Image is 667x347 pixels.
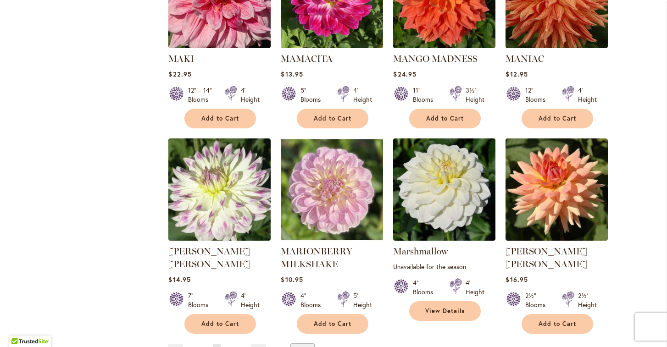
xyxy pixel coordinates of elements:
span: Add to Cart [201,115,239,122]
a: MARIONBERRY MILKSHAKE [281,234,383,242]
a: MANIAC [506,53,544,64]
button: Add to Cart [297,109,368,128]
button: Add to Cart [184,314,256,334]
button: Add to Cart [409,109,481,128]
a: Mango Madness [393,41,495,50]
img: MARGARET ELLEN [168,138,271,241]
div: 3½' Height [466,86,484,104]
div: 4' Height [578,86,597,104]
button: Add to Cart [297,314,368,334]
div: 5' Height [353,291,372,309]
a: Maniac [506,41,608,50]
div: 7" Blooms [188,291,214,309]
span: $22.95 [168,70,191,78]
a: MAKI [168,53,194,64]
span: View Details [425,307,465,315]
span: $13.95 [281,70,303,78]
img: MARIONBERRY MILKSHAKE [281,138,383,241]
span: Add to Cart [539,115,576,122]
a: [PERSON_NAME] [PERSON_NAME] [168,246,250,270]
span: $14.95 [168,275,190,284]
a: Marshmallow [393,234,495,242]
a: MARGARET ELLEN [168,234,271,242]
div: 2½" Blooms [525,291,551,309]
a: MANGO MADNESS [393,53,478,64]
div: 2½' Height [578,291,597,309]
span: Add to Cart [539,320,576,328]
img: Marshmallow [393,138,495,241]
button: Add to Cart [184,109,256,128]
div: 4' Height [241,86,260,104]
div: 5" Blooms [300,86,326,104]
div: 4' Height [466,278,484,297]
a: Mary Jo [506,234,608,242]
a: [PERSON_NAME] [PERSON_NAME] [506,246,587,270]
a: Marshmallow [393,246,448,257]
div: 11" Blooms [413,86,439,104]
a: MAMACITA [281,53,333,64]
button: Add to Cart [522,314,593,334]
span: Add to Cart [314,115,351,122]
div: 12" Blooms [525,86,551,104]
div: 4' Height [241,291,260,309]
div: 4" Blooms [413,278,439,297]
span: Add to Cart [201,320,239,328]
iframe: Launch Accessibility Center [7,314,33,340]
span: $10.95 [281,275,303,284]
span: Add to Cart [426,115,464,122]
span: Add to Cart [314,320,351,328]
div: 4' Height [353,86,372,104]
span: $12.95 [506,70,528,78]
div: 12" – 14" Blooms [188,86,214,104]
p: Unavailable for the season [393,262,495,271]
img: Mary Jo [506,138,608,241]
a: MAKI [168,41,271,50]
span: $16.95 [506,275,528,284]
span: $24.95 [393,70,416,78]
a: Mamacita [281,41,383,50]
button: Add to Cart [522,109,593,128]
a: MARIONBERRY MILKSHAKE [281,246,352,270]
div: 4" Blooms [300,291,326,309]
a: View Details [409,301,481,321]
